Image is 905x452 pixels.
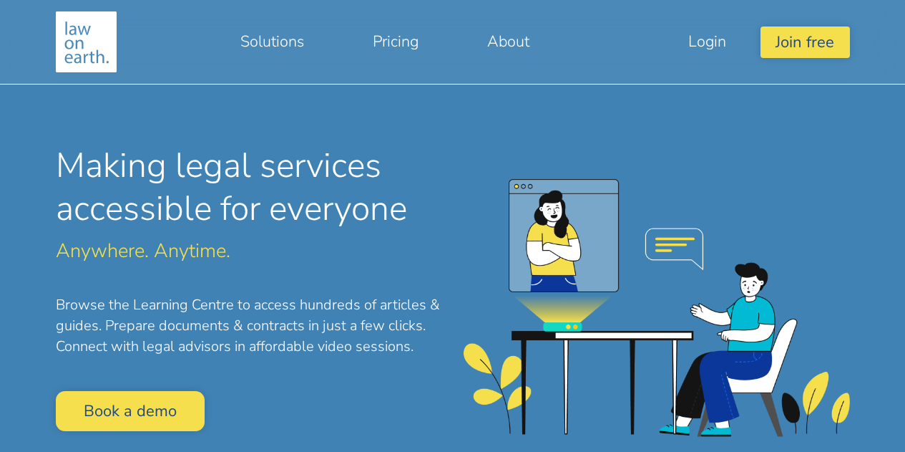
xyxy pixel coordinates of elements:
[56,295,442,357] p: Browse the Learning Centre to access hundreds of articles & guides. Prepare documents & contracts...
[56,145,442,229] h1: Making legal services accessible for everyone
[654,24,760,59] a: Login
[760,27,849,57] button: Join free
[464,179,850,437] img: homepage-banner.png
[56,241,442,261] p: Anywhere. Anytime.
[338,24,453,59] a: Pricing
[453,24,564,59] a: About
[206,24,338,59] a: Solutions
[56,11,117,72] img: Making legal services accessible to everyone, anywhere, anytime
[56,391,205,431] a: Book a demo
